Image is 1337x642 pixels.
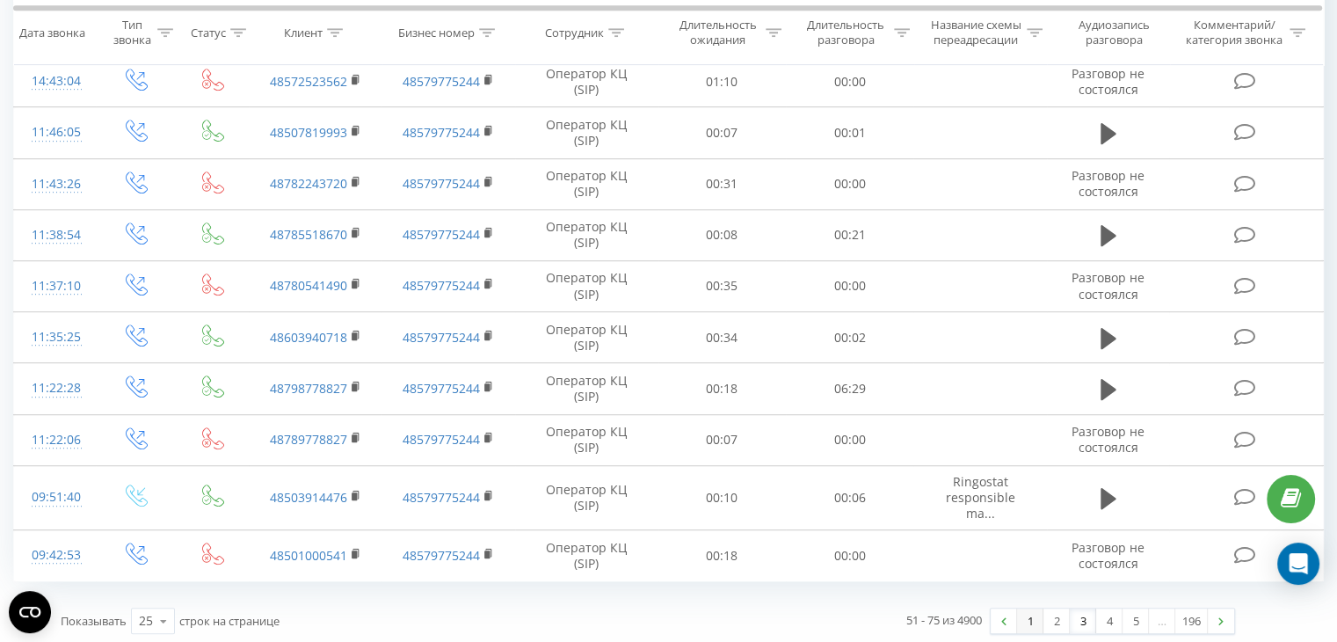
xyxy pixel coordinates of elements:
td: 06:29 [786,363,913,414]
td: 00:01 [786,107,913,158]
div: Название схемы переадресации [930,18,1022,48]
div: Бизнес номер [398,26,475,40]
div: 11:22:28 [32,371,78,405]
td: 00:06 [786,465,913,530]
a: 48798778827 [270,380,347,397]
div: Длительность разговора [802,18,890,48]
a: 3 [1070,609,1096,633]
td: 00:00 [786,56,913,107]
td: 00:21 [786,209,913,260]
td: Оператор КЦ (SIP) [515,414,658,465]
a: 48579775244 [403,175,480,192]
div: Длительность ожидания [674,18,762,48]
div: Сотрудник [545,26,604,40]
a: 1 [1017,609,1043,633]
a: 48503914476 [270,489,347,506]
div: 11:43:26 [32,167,78,201]
a: 48579775244 [403,277,480,294]
td: 01:10 [658,56,786,107]
td: 00:00 [786,158,913,209]
td: Оператор КЦ (SIP) [515,209,658,260]
div: Дата звонка [19,26,85,40]
td: 00:35 [658,260,786,311]
span: Разговор не состоялся [1072,269,1144,302]
span: строк на странице [179,613,280,629]
a: 48572523562 [270,73,347,90]
td: 00:07 [658,107,786,158]
a: 48780541490 [270,277,347,294]
td: 00:18 [658,530,786,581]
td: 00:00 [786,414,913,465]
td: Оператор КЦ (SIP) [515,465,658,530]
span: Ringostat responsible ma... [946,473,1015,522]
div: Клиент [284,26,323,40]
a: 48603940718 [270,329,347,346]
td: Оператор КЦ (SIP) [515,56,658,107]
div: … [1149,609,1175,633]
a: 196 [1175,609,1208,633]
span: Разговор не состоялся [1072,539,1144,572]
td: 00:18 [658,363,786,414]
button: Open CMP widget [9,591,51,633]
div: 11:38:54 [32,218,78,252]
td: Оператор КЦ (SIP) [515,260,658,311]
td: 00:02 [786,312,913,363]
td: Оператор КЦ (SIP) [515,312,658,363]
a: 48579775244 [403,547,480,564]
a: 48579775244 [403,489,480,506]
div: Комментарий/категория звонка [1182,18,1285,48]
div: 09:42:53 [32,538,78,573]
td: Оператор КЦ (SIP) [515,107,658,158]
a: 48579775244 [403,329,480,346]
a: 48782243720 [270,175,347,192]
a: 48507819993 [270,124,347,141]
div: 51 - 75 из 4900 [906,611,982,629]
td: 00:31 [658,158,786,209]
a: 48579775244 [403,73,480,90]
div: Статус [191,26,226,40]
td: 00:00 [786,530,913,581]
td: Оператор КЦ (SIP) [515,363,658,414]
td: 00:34 [658,312,786,363]
div: 25 [139,612,153,630]
span: Разговор не состоялся [1072,167,1144,200]
div: 11:37:10 [32,269,78,303]
span: Разговор не состоялся [1072,65,1144,98]
a: 2 [1043,609,1070,633]
div: 09:51:40 [32,480,78,514]
a: 5 [1123,609,1149,633]
a: 48579775244 [403,226,480,243]
div: 11:46:05 [32,115,78,150]
span: Разговор не состоялся [1072,423,1144,456]
div: 14:43:04 [32,64,78,98]
div: Аудиозапись разговора [1063,18,1166,48]
div: Open Intercom Messenger [1277,543,1319,585]
td: Оператор КЦ (SIP) [515,158,658,209]
a: 48501000541 [270,547,347,564]
td: 00:07 [658,414,786,465]
a: 48579775244 [403,124,480,141]
td: 00:00 [786,260,913,311]
td: 00:10 [658,465,786,530]
a: 48579775244 [403,431,480,448]
a: 48579775244 [403,380,480,397]
a: 4 [1096,609,1123,633]
td: Оператор КЦ (SIP) [515,530,658,581]
a: 48785518670 [270,226,347,243]
span: Показывать [61,613,127,629]
div: Тип звонка [111,18,152,48]
div: 11:35:25 [32,320,78,354]
div: 11:22:06 [32,423,78,457]
td: 00:08 [658,209,786,260]
a: 48789778827 [270,431,347,448]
